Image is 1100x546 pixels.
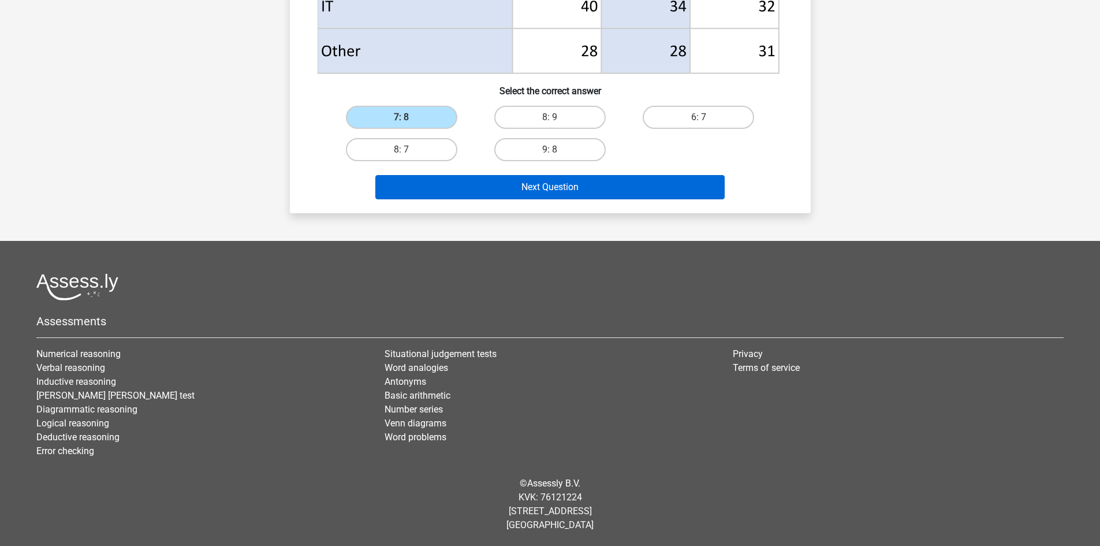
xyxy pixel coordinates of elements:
a: Terms of service [733,362,800,373]
a: Verbal reasoning [36,362,105,373]
a: Basic arithmetic [385,390,450,401]
a: Assessly B.V. [527,478,580,489]
div: © KVK: 76121224 [STREET_ADDRESS] [GEOGRAPHIC_DATA] [28,467,1072,541]
a: Logical reasoning [36,418,109,429]
a: Word analogies [385,362,448,373]
a: Deductive reasoning [36,432,120,443]
a: [PERSON_NAME] [PERSON_NAME] test [36,390,195,401]
a: Privacy [733,348,763,359]
a: Situational judgement tests [385,348,497,359]
label: 7: 8 [346,106,457,129]
label: 8: 9 [494,106,606,129]
a: Inductive reasoning [36,376,116,387]
a: Antonyms [385,376,426,387]
h6: Select the correct answer [308,76,792,96]
h5: Assessments [36,314,1064,328]
a: Numerical reasoning [36,348,121,359]
img: Assessly logo [36,273,118,300]
a: Diagrammatic reasoning [36,404,137,415]
label: 9: 8 [494,138,606,161]
a: Error checking [36,445,94,456]
a: Venn diagrams [385,418,446,429]
label: 6: 7 [643,106,754,129]
a: Word problems [385,432,446,443]
button: Next Question [375,175,725,199]
a: Number series [385,404,443,415]
label: 8: 7 [346,138,457,161]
